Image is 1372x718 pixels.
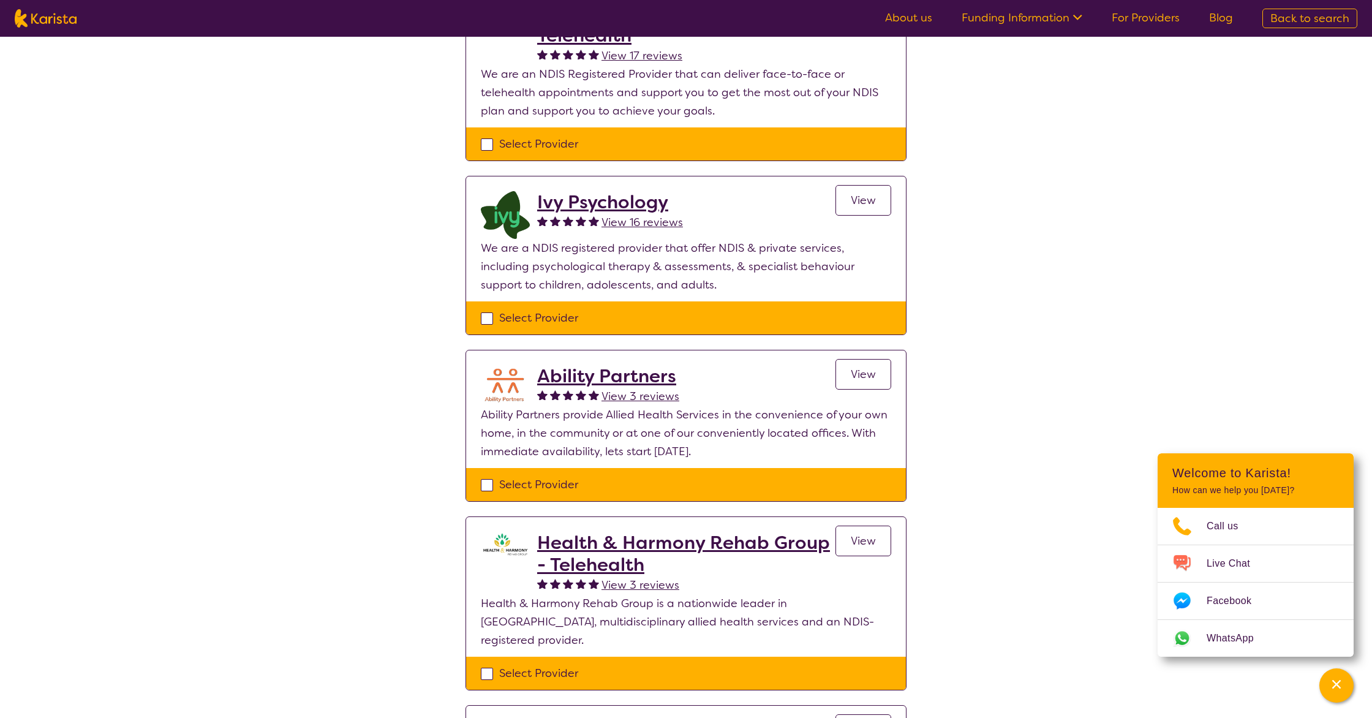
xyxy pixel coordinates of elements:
[563,216,573,226] img: fullstar
[1207,592,1266,610] span: Facebook
[481,594,891,649] p: Health & Harmony Rehab Group is a nationwide leader in [GEOGRAPHIC_DATA], multidisciplinary allie...
[537,216,548,226] img: fullstar
[589,49,599,59] img: fullstar
[1112,10,1180,25] a: For Providers
[481,406,891,461] p: Ability Partners provide Allied Health Services in the convenience of your own home, in the commu...
[835,359,891,390] a: View
[601,215,683,230] span: View 16 reviews
[601,576,679,594] a: View 3 reviews
[550,390,560,400] img: fullstar
[1158,453,1354,657] div: Channel Menu
[1172,485,1339,496] p: How can we help you [DATE]?
[589,578,599,589] img: fullstar
[576,390,586,400] img: fullstar
[1270,11,1349,26] span: Back to search
[1207,554,1265,573] span: Live Chat
[589,390,599,400] img: fullstar
[537,390,548,400] img: fullstar
[1262,9,1357,28] a: Back to search
[550,216,560,226] img: fullstar
[481,365,530,405] img: aifiudtej7r2k9aaecox.png
[15,9,77,28] img: Karista logo
[481,191,530,239] img: lcqb2d1jpug46odws9wh.png
[537,49,548,59] img: fullstar
[851,193,876,208] span: View
[1209,10,1233,25] a: Blog
[1172,466,1339,480] h2: Welcome to Karista!
[835,185,891,216] a: View
[962,10,1082,25] a: Funding Information
[537,532,835,576] a: Health & Harmony Rehab Group - Telehealth
[550,49,560,59] img: fullstar
[1207,629,1268,648] span: WhatsApp
[537,191,683,213] a: Ivy Psychology
[601,48,682,63] span: View 17 reviews
[481,65,891,120] p: We are an NDIS Registered Provider that can deliver face-to-face or telehealth appointments and s...
[601,213,683,232] a: View 16 reviews
[851,367,876,382] span: View
[601,47,682,65] a: View 17 reviews
[481,532,530,556] img: ztak9tblhgtrn1fit8ap.png
[885,10,932,25] a: About us
[1158,620,1354,657] a: Web link opens in a new tab.
[537,365,679,387] a: Ability Partners
[1319,668,1354,703] button: Channel Menu
[1158,508,1354,657] ul: Choose channel
[576,216,586,226] img: fullstar
[576,578,586,589] img: fullstar
[601,389,679,404] span: View 3 reviews
[576,49,586,59] img: fullstar
[563,390,573,400] img: fullstar
[563,578,573,589] img: fullstar
[851,534,876,548] span: View
[589,216,599,226] img: fullstar
[537,578,548,589] img: fullstar
[601,387,679,406] a: View 3 reviews
[835,526,891,556] a: View
[481,239,891,294] p: We are a NDIS registered provider that offer NDIS & private services, including psychological the...
[601,578,679,592] span: View 3 reviews
[1207,517,1253,535] span: Call us
[563,49,573,59] img: fullstar
[550,578,560,589] img: fullstar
